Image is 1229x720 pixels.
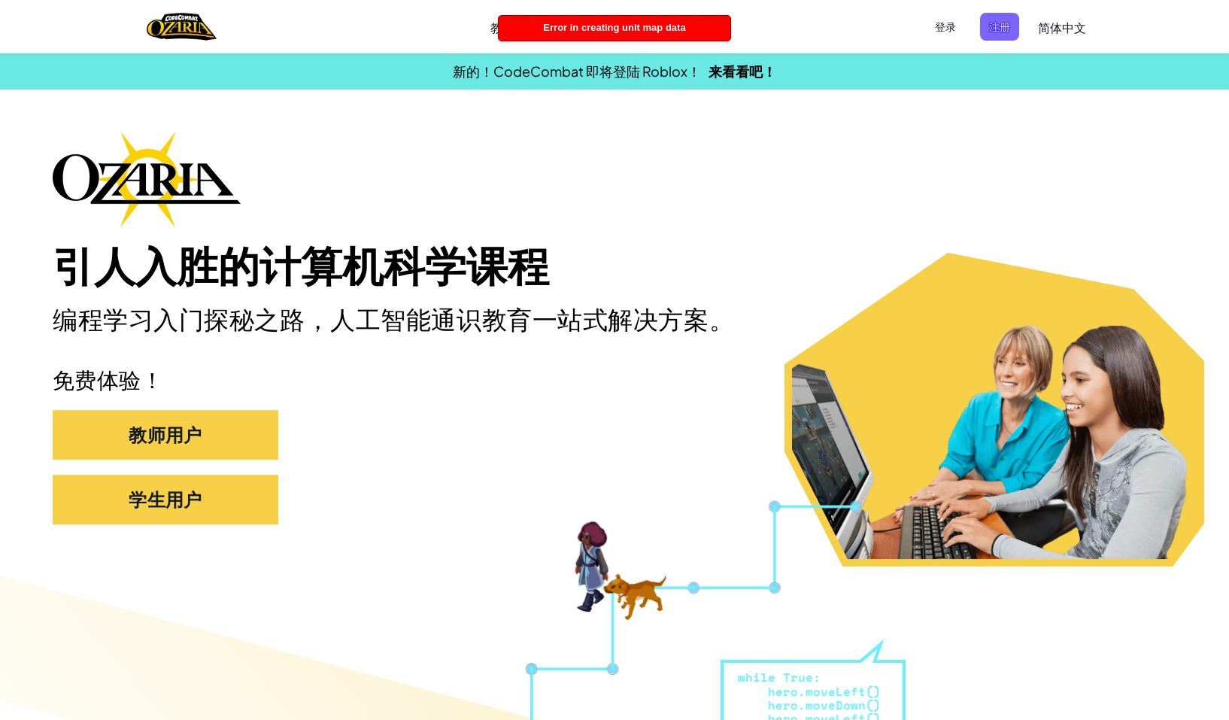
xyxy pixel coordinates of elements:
[490,20,526,35] span: 教育者
[53,410,278,460] button: 教师用户
[453,62,701,80] span: 新的！CodeCombat 即将登陆 Roblox！
[980,13,1019,41] button: 注册
[147,11,217,42] a: Ozaria by CodeCombat logo
[147,11,217,42] img: Home
[53,368,1176,395] p: 免费体验！
[548,7,611,47] a: 家长参与
[926,13,965,41] button: 登录
[53,475,278,524] button: 学生用户
[1038,20,1086,35] span: 简体中文
[483,7,548,47] a: 教育者
[53,303,806,337] h2: 编程学习入门探秘之路，人工智能通识教育一站式解决方案。
[53,131,241,227] img: Ozaria branding logo
[1030,7,1094,47] a: 简体中文
[543,22,685,33] span: Error in creating unit map data
[611,7,663,47] a: 游戏
[53,242,1176,293] h1: 引人入胜的计算机科学课程
[709,62,776,80] a: 来看看吧！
